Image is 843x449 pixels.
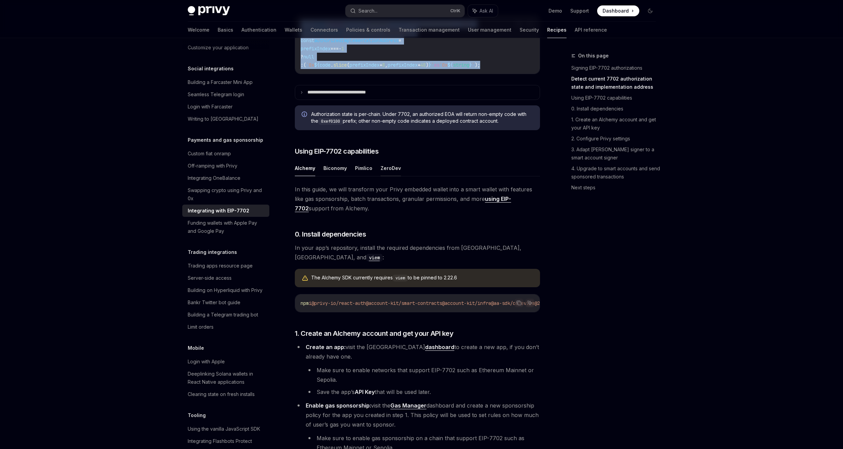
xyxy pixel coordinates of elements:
[295,146,379,156] span: Using EIP-7702 capabilities
[188,370,265,386] div: Deeplinking Solana wallets in React Native applications
[301,300,309,306] span: npm
[188,274,232,282] div: Server-side access
[355,160,372,176] button: Pimlico
[285,22,302,38] a: Wallets
[311,111,533,125] span: Authorization state is per-chain. Under 7702, an authorized EOA will return non-empty code with t...
[188,150,231,158] div: Custom fiat onramp
[188,65,234,73] h5: Social integrations
[188,286,263,294] div: Building on Hyperliquid with Privy
[182,321,269,333] a: Limit orders
[182,309,269,321] a: Building a Telegram trading bot
[188,115,258,123] div: Writing to [GEOGRAPHIC_DATA]
[428,62,431,68] span: }
[302,111,308,118] svg: Info
[188,219,265,235] div: Funding wallets with Apple Pay and Google Pay
[571,114,661,133] a: 1. Create an Alchemy account and get your API key
[603,7,629,14] span: Dashboard
[385,62,388,68] span: ,
[182,205,269,217] a: Integrating with EIP-7702
[314,37,399,44] span: authorizedImplementationAddress
[380,62,382,68] span: +
[182,172,269,184] a: Integrating OneBalance
[188,78,253,86] div: Building a Farcaster Mini App
[645,5,656,16] button: Toggle dark mode
[571,103,661,114] a: 0. Install dependencies
[306,344,345,350] strong: Create an app:
[302,275,308,282] svg: Warning
[306,387,540,397] li: Save the app’s that will be used later.
[547,22,567,38] a: Recipes
[331,46,339,52] span: ===
[341,46,344,52] span: 1
[301,46,331,52] span: prefixIndex
[491,300,524,306] span: @aa-sdk/core
[339,46,341,52] span: -
[301,37,314,44] span: const
[295,329,454,338] span: 1. Create an Alchemy account and get your API key
[182,148,269,160] a: Custom fiat onramp
[188,207,249,215] div: Integrating with EIP-7702
[182,435,269,447] a: Integrating Flashbots Protect
[347,62,350,68] span: (
[188,22,209,38] a: Welcome
[358,7,377,15] div: Search...
[188,262,253,270] div: Trading apps resource page
[182,101,269,113] a: Login with Farcaster
[182,388,269,400] a: Clearing state on fresh installs
[323,160,347,176] button: Biconomy
[524,300,554,306] span: viem@2.22.6
[520,22,539,38] a: Security
[345,5,465,17] button: Search...CtrlK
[388,62,418,68] span: prefixIndex
[303,54,314,60] span: null
[311,274,533,282] div: The Alchemy SDK currently requires to be pinned to 2.22.6
[393,275,408,281] code: viem
[571,63,661,73] a: Signing EIP-7702 authorizations
[188,6,230,16] img: dark logo
[188,437,252,445] div: Integrating Flashbots Protect
[479,7,493,14] span: Ask AI
[188,390,255,398] div: Clearing state on fresh installs
[295,243,540,262] span: In your app’s repository, install the required dependencies from [GEOGRAPHIC_DATA], [GEOGRAPHIC_D...
[570,7,589,14] a: Support
[571,182,661,193] a: Next steps
[182,284,269,296] a: Building on Hyperliquid with Privy
[399,37,401,44] span: =
[475,62,480,68] span: );
[188,311,258,319] div: Building a Telegram trading bot
[306,402,371,409] strong: Enable gas sponsorship:
[469,62,472,68] span: }
[306,344,539,360] span: visit the [GEOGRAPHIC_DATA] to create a new app, if you don’t already have one.
[320,62,331,68] span: code
[366,254,383,261] a: viem
[309,300,311,306] span: i
[439,62,448,68] span: `0x
[468,22,511,38] a: User management
[597,5,639,16] a: Dashboard
[301,62,303,68] span: :
[314,62,320,68] span: ${
[188,298,240,307] div: Bankr Twitter bot guide
[188,358,225,366] div: Login with Apple
[188,162,237,170] div: Off-ramping with Privy
[310,22,338,38] a: Connectors
[355,388,375,395] strong: API Key
[188,248,237,256] h5: Trading integrations
[420,62,426,68] span: 48
[426,62,428,68] span: )
[472,62,475,68] span: `
[318,118,343,125] code: 0xef0100
[188,186,265,203] div: Swapping crypto using Privy and 0x
[431,62,434,68] span: `
[575,22,607,38] a: API reference
[182,296,269,309] a: Bankr Twitter bot guide
[350,62,380,68] span: prefixIndex
[182,160,269,172] a: Off-ramping with Privy
[571,163,661,182] a: 4. Upgrade to smart accounts and send sponsored transactions
[182,88,269,101] a: Seamless Telegram login
[303,62,306,68] span: (
[331,62,333,68] span: .
[301,54,303,60] span: ?
[525,298,534,307] button: Ask AI
[571,92,661,103] a: Using EIP-7702 capabilities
